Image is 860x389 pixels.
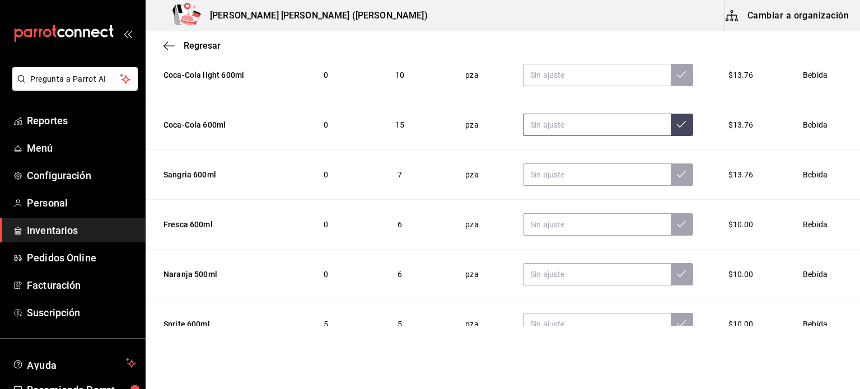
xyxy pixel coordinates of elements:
[728,320,754,329] span: $10.00
[775,299,860,349] td: Bebida
[27,278,136,293] span: Facturación
[163,40,221,51] button: Regresar
[146,200,287,250] td: Fresca 600ml
[728,71,754,79] span: $13.76
[146,250,287,299] td: Naranja 500ml
[324,170,328,179] span: 0
[146,150,287,200] td: Sangria 600ml
[523,114,671,136] input: Sin ajuste
[775,200,860,250] td: Bebida
[398,320,402,329] span: 5
[12,67,138,91] button: Pregunta a Parrot AI
[395,120,404,129] span: 15
[775,250,860,299] td: Bebida
[775,50,860,100] td: Bebida
[434,50,510,100] td: pza
[775,150,860,200] td: Bebida
[123,29,132,38] button: open_drawer_menu
[27,195,136,210] span: Personal
[324,120,328,129] span: 0
[398,170,402,179] span: 7
[324,220,328,229] span: 0
[523,163,671,186] input: Sin ajuste
[434,150,510,200] td: pza
[728,220,754,229] span: $10.00
[434,250,510,299] td: pza
[27,250,136,265] span: Pedidos Online
[27,113,136,128] span: Reportes
[146,100,287,150] td: Coca-Cola 600ml
[728,120,754,129] span: $13.76
[146,50,287,100] td: Coca-Cola light 600ml
[27,140,136,156] span: Menú
[201,9,428,22] h3: [PERSON_NAME] [PERSON_NAME] ([PERSON_NAME])
[434,200,510,250] td: pza
[434,299,510,349] td: pza
[27,223,136,238] span: Inventarios
[775,100,860,150] td: Bebida
[395,71,404,79] span: 10
[27,357,121,370] span: Ayuda
[728,170,754,179] span: $13.76
[398,220,402,229] span: 6
[146,299,287,349] td: Sprite 600ml
[728,270,754,279] span: $10.00
[523,313,671,335] input: Sin ajuste
[324,270,328,279] span: 0
[434,100,510,150] td: pza
[523,213,671,236] input: Sin ajuste
[324,71,328,79] span: 0
[27,168,136,183] span: Configuración
[523,64,671,86] input: Sin ajuste
[324,320,328,329] span: 5
[27,305,136,320] span: Suscripción
[523,263,671,285] input: Sin ajuste
[184,40,221,51] span: Regresar
[398,270,402,279] span: 6
[8,81,138,93] a: Pregunta a Parrot AI
[30,73,120,85] span: Pregunta a Parrot AI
